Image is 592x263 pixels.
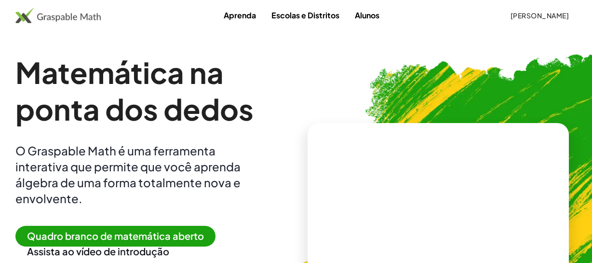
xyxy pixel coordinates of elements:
a: Aprenda [216,6,264,24]
a: Alunos [347,6,387,24]
font: [PERSON_NAME] [511,11,569,20]
font: Escolas e Distritos [271,10,339,20]
font: Aprenda [224,10,256,20]
button: [PERSON_NAME] [502,7,577,24]
font: Quadro branco de matemática aberto [27,230,204,242]
a: Escolas e Distritos [264,6,347,24]
video: O que é isso? Isto é notação matemática dinâmica. A notação matemática dinâmica desempenha um pap... [366,164,511,236]
font: O Graspable Math é uma ferramenta interativa que permite que você aprenda álgebra de uma forma to... [15,143,241,206]
button: Assista ao vídeo de introdução [27,245,169,258]
font: Alunos [355,10,379,20]
a: Quadro branco de matemática aberto [15,232,223,242]
font: Matemática na ponta dos dedos [15,54,254,127]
